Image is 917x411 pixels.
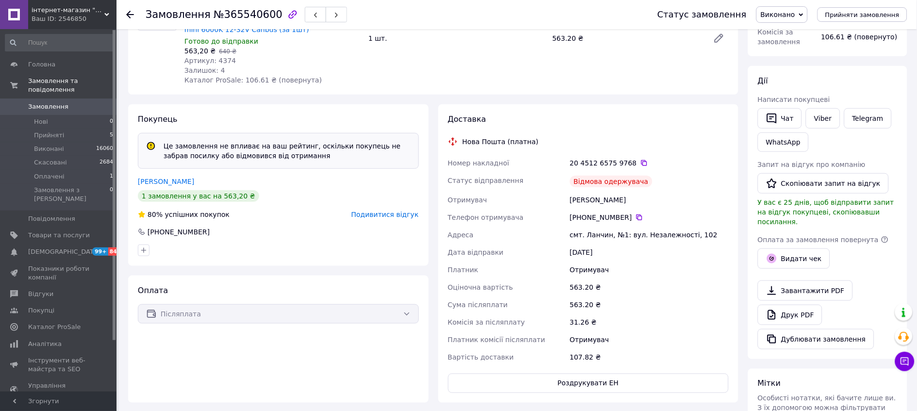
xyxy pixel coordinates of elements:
span: Дата відправки [448,248,504,256]
a: Завантажити PDF [758,280,853,301]
div: Отримувач [568,331,731,348]
span: Доставка [448,115,486,124]
div: 1 шт. [365,32,549,45]
span: Платник комісії післяплати [448,336,546,344]
span: Прийняті [34,131,64,140]
span: Товари та послуги [28,231,90,240]
span: Відгуки [28,290,53,298]
span: Подивитися відгук [351,211,419,218]
span: Прийняти замовлення [825,11,900,18]
span: Управління сайтом [28,381,90,399]
a: Лампа світлодіодна лінза AVASHIN з активним охолодженням та обманкою BI- LED H6 BA20D mini 6000K ... [184,6,350,33]
span: №365540600 [214,9,283,20]
div: [PHONE_NUMBER] [147,227,211,237]
span: Замовлення [28,102,68,111]
a: WhatsApp [758,132,809,152]
div: Ваш ID: 2546850 [32,15,117,23]
span: Виконані [34,145,64,153]
div: [DATE] [568,244,731,261]
span: 2684 [100,158,113,167]
span: Оплата за замовлення повернута [758,236,879,244]
button: Чат [758,108,802,129]
span: Оплачені [34,172,65,181]
button: Роздрукувати ЕН [448,374,729,393]
span: Отримувач [448,196,487,204]
a: Редагувати [709,29,729,48]
div: [PERSON_NAME] [568,191,731,209]
button: Скопіювати запит на відгук [758,173,889,194]
span: Виконано [761,11,795,18]
span: Покупець [138,115,178,124]
a: [PERSON_NAME] [138,178,194,185]
div: 563.20 ₴ [568,296,731,313]
span: Інструменти веб-майстра та SEO [28,356,90,374]
button: Видати чек [758,248,830,269]
div: Нова Пошта (платна) [460,137,541,147]
span: Нові [34,117,48,126]
span: Комісія за замовлення [758,28,800,46]
span: 640 ₴ [219,48,236,55]
div: 563.20 ₴ [568,279,731,296]
span: 563,20 ₴ [184,47,216,55]
div: 107.82 ₴ [568,348,731,366]
span: Написати покупцеві [758,96,830,103]
span: Залишок: 4 [184,66,225,74]
span: 99+ [92,247,108,256]
div: успішних покупок [138,210,230,219]
div: 20 4512 6575 9768 [570,158,729,168]
button: Прийняти замовлення [817,7,907,22]
span: Готово до відправки [184,37,258,45]
span: 84 [108,247,119,256]
div: Відмова одержувача [570,176,652,187]
span: Платник [448,266,479,274]
span: Статус відправлення [448,177,524,184]
span: Оплата [138,286,168,295]
a: Telegram [844,108,892,129]
span: У вас є 25 днів, щоб відправити запит на відгук покупцеві, скопіювавши посилання. [758,198,894,226]
span: інтернет-магазин "тріА" [32,6,104,15]
span: Мітки [758,379,781,388]
span: Артикул: 4374 [184,57,236,65]
div: 31.26 ₴ [568,313,731,331]
button: Чат з покупцем [895,352,915,371]
span: 1 [110,172,113,181]
span: Каталог ProSale [28,323,81,331]
span: Повідомлення [28,214,75,223]
a: Viber [806,108,840,129]
span: Замовлення [146,9,211,20]
span: Аналітика [28,340,62,348]
div: 1 замовлення у вас на 563,20 ₴ [138,190,259,202]
span: Телефон отримувача [448,214,524,221]
div: Повернутися назад [126,10,134,19]
span: Покупці [28,306,54,315]
span: Номер накладної [448,159,510,167]
span: Сума післяплати [448,301,508,309]
div: Статус замовлення [657,10,747,19]
span: 16060 [96,145,113,153]
span: Скасовані [34,158,67,167]
button: Дублювати замовлення [758,329,874,349]
span: Замовлення з [PERSON_NAME] [34,186,110,203]
span: 0 [110,186,113,203]
span: 80% [148,211,163,218]
span: Дії [758,76,768,85]
span: Головна [28,60,55,69]
div: смт. Ланчин, №1: вул. Незалежності, 102 [568,226,731,244]
input: Пошук [5,34,114,51]
div: Отримувач [568,261,731,279]
span: Оціночна вартість [448,283,513,291]
span: Показники роботи компанії [28,264,90,282]
span: 5 [110,131,113,140]
span: Замовлення та повідомлення [28,77,117,94]
span: 106.61 ₴ (повернуто) [821,33,898,41]
span: Адреса [448,231,474,239]
span: Вартість доставки [448,353,514,361]
span: Запит на відгук про компанію [758,161,866,168]
div: [PHONE_NUMBER] [570,213,729,222]
span: 0 [110,117,113,126]
a: Друк PDF [758,305,822,325]
span: Каталог ProSale: 106.61 ₴ (повернута) [184,76,322,84]
span: [DEMOGRAPHIC_DATA] [28,247,100,256]
div: Це замовлення не впливає на ваш рейтинг, оскільки покупець не забрав посилку або відмовився від о... [160,141,415,161]
div: 563.20 ₴ [549,32,705,45]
